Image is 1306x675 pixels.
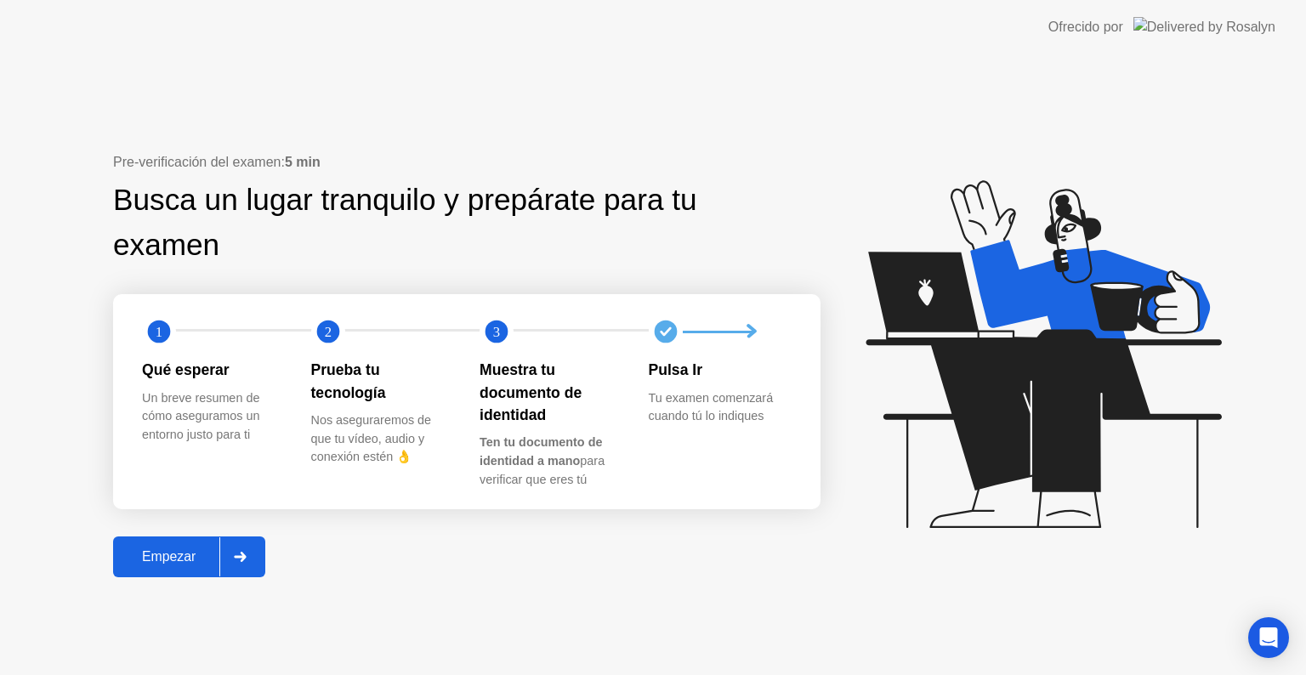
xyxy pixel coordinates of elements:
[480,434,622,489] div: para verificar que eres tú
[493,324,500,340] text: 3
[1048,17,1123,37] div: Ofrecido por
[113,536,265,577] button: Empezar
[649,389,791,426] div: Tu examen comenzará cuando tú lo indiques
[324,324,331,340] text: 2
[649,359,791,381] div: Pulsa Ir
[480,359,622,426] div: Muestra tu documento de identidad
[142,389,284,445] div: Un breve resumen de cómo aseguramos un entorno justo para ti
[156,324,162,340] text: 1
[113,152,821,173] div: Pre-verificación del examen:
[311,359,453,404] div: Prueba tu tecnología
[311,411,453,467] div: Nos aseguraremos de que tu vídeo, audio y conexión estén 👌
[1248,617,1289,658] div: Open Intercom Messenger
[113,178,713,268] div: Busca un lugar tranquilo y prepárate para tu examen
[1133,17,1275,37] img: Delivered by Rosalyn
[142,359,284,381] div: Qué esperar
[480,435,602,468] b: Ten tu documento de identidad a mano
[285,155,321,169] b: 5 min
[118,549,219,564] div: Empezar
